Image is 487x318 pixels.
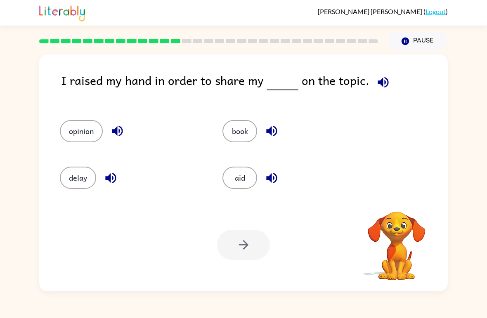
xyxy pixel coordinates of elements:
[60,167,96,189] button: delay
[318,7,423,15] span: [PERSON_NAME] [PERSON_NAME]
[39,3,85,21] img: Literably
[61,71,448,104] div: I raised my hand in order to share my on the topic.
[318,7,448,15] div: ( )
[222,120,257,142] button: book
[60,120,103,142] button: opinion
[388,32,448,51] button: Pause
[222,167,257,189] button: aid
[355,199,438,281] video: Your browser must support playing .mp4 files to use Literably. Please try using another browser.
[426,7,446,15] a: Logout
